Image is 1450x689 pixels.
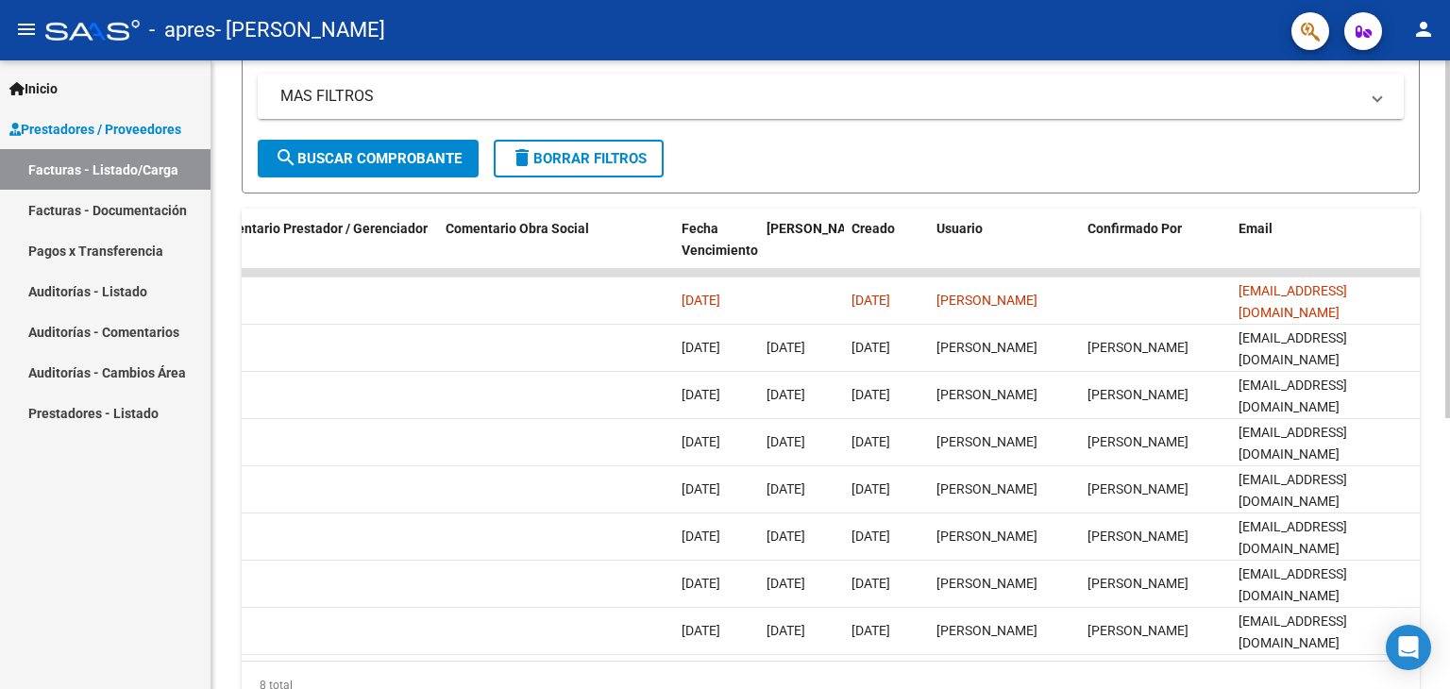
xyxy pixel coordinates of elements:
span: Comentario Prestador / Gerenciador [210,221,428,236]
span: [EMAIL_ADDRESS][DOMAIN_NAME] [1239,330,1347,367]
span: [PERSON_NAME] [1087,481,1189,496]
span: [DATE] [682,623,720,638]
span: [DATE] [767,481,805,496]
span: [EMAIL_ADDRESS][DOMAIN_NAME] [1239,283,1347,320]
span: [PERSON_NAME] [1087,340,1189,355]
span: [EMAIL_ADDRESS][DOMAIN_NAME] [1239,472,1347,509]
span: [DATE] [682,293,720,308]
datatable-header-cell: Comentario Obra Social [438,209,674,292]
mat-icon: menu [15,18,38,41]
span: [DATE] [682,481,720,496]
span: [EMAIL_ADDRESS][DOMAIN_NAME] [1239,378,1347,414]
span: [DATE] [682,576,720,591]
span: Inicio [9,78,58,99]
span: Buscar Comprobante [275,150,462,167]
mat-panel-title: MAS FILTROS [280,86,1358,107]
span: [DATE] [767,340,805,355]
span: [PERSON_NAME] [936,529,1037,544]
span: [PERSON_NAME] [936,623,1037,638]
span: [PERSON_NAME] [936,434,1037,449]
mat-icon: person [1412,18,1435,41]
span: [DATE] [851,387,890,402]
div: Open Intercom Messenger [1386,625,1431,670]
button: Borrar Filtros [494,140,664,177]
span: [PERSON_NAME] [1087,434,1189,449]
datatable-header-cell: Confirmado Por [1080,209,1231,292]
span: Fecha Vencimiento [682,221,758,258]
span: Usuario [936,221,983,236]
span: [EMAIL_ADDRESS][DOMAIN_NAME] [1239,425,1347,462]
span: [PERSON_NAME] [936,340,1037,355]
span: Email [1239,221,1273,236]
span: [DATE] [682,434,720,449]
datatable-header-cell: Email [1231,209,1420,292]
datatable-header-cell: Creado [844,209,929,292]
span: [DATE] [767,434,805,449]
datatable-header-cell: Fecha Confimado [759,209,844,292]
span: [DATE] [682,529,720,544]
span: [PERSON_NAME] [1087,387,1189,402]
datatable-header-cell: Usuario [929,209,1080,292]
datatable-header-cell: Comentario Prestador / Gerenciador [202,209,438,292]
datatable-header-cell: Fecha Vencimiento [674,209,759,292]
mat-icon: delete [511,146,533,169]
span: [DATE] [682,340,720,355]
span: [DATE] [767,529,805,544]
span: [PERSON_NAME] [936,387,1037,402]
span: [DATE] [851,293,890,308]
mat-expansion-panel-header: MAS FILTROS [258,74,1404,119]
span: - [PERSON_NAME] [215,9,385,51]
span: Borrar Filtros [511,150,647,167]
span: [PERSON_NAME] [936,576,1037,591]
span: [PERSON_NAME] [1087,529,1189,544]
span: [DATE] [851,576,890,591]
span: - apres [149,9,215,51]
span: [DATE] [851,623,890,638]
span: Creado [851,221,895,236]
span: Comentario Obra Social [446,221,589,236]
span: [DATE] [767,576,805,591]
button: Buscar Comprobante [258,140,479,177]
span: [DATE] [851,434,890,449]
span: [DATE] [851,529,890,544]
span: [DATE] [851,481,890,496]
span: [PERSON_NAME] [1087,623,1189,638]
span: [PERSON_NAME] [1087,576,1189,591]
span: [PERSON_NAME] [767,221,868,236]
span: [EMAIL_ADDRESS][DOMAIN_NAME] [1239,566,1347,603]
span: Confirmado Por [1087,221,1182,236]
span: [DATE] [767,387,805,402]
mat-icon: search [275,146,297,169]
span: [DATE] [682,387,720,402]
span: [DATE] [851,340,890,355]
span: [PERSON_NAME] [936,293,1037,308]
span: [PERSON_NAME] [936,481,1037,496]
span: [DATE] [767,623,805,638]
span: [EMAIL_ADDRESS][DOMAIN_NAME] [1239,519,1347,556]
span: [EMAIL_ADDRESS][DOMAIN_NAME] [1239,613,1347,650]
span: Prestadores / Proveedores [9,119,181,140]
